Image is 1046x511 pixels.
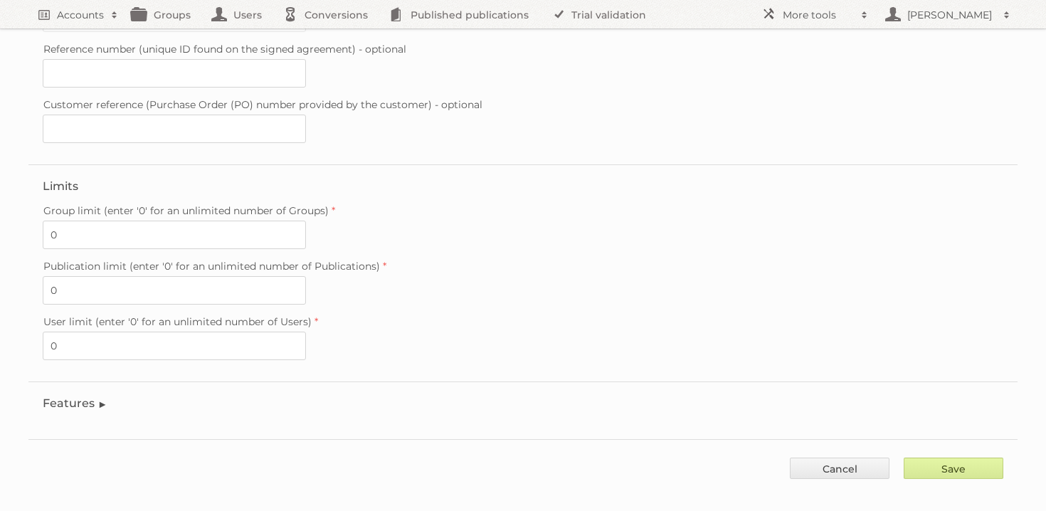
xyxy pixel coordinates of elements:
h2: More tools [783,8,854,22]
legend: Features [43,396,107,410]
span: Customer reference (Purchase Order (PO) number provided by the customer) - optional [43,98,482,111]
span: Reference number (unique ID found on the signed agreement) - optional [43,43,406,56]
h2: [PERSON_NAME] [904,8,996,22]
span: User limit (enter '0' for an unlimited number of Users) [43,315,312,328]
h2: Accounts [57,8,104,22]
span: Group limit (enter '0' for an unlimited number of Groups) [43,204,329,217]
legend: Limits [43,179,78,193]
span: Publication limit (enter '0' for an unlimited number of Publications) [43,260,380,273]
a: Cancel [790,458,889,479]
input: Save [904,458,1003,479]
